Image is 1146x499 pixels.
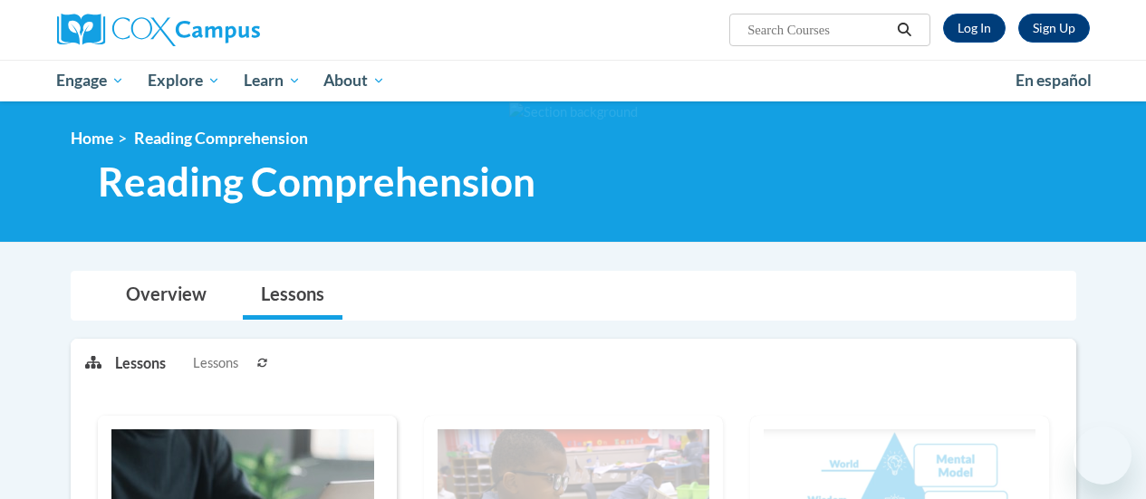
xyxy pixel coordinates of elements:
[746,19,891,41] input: Search Courses
[98,158,535,206] span: Reading Comprehension
[57,14,383,46] a: Cox Campus
[1074,427,1132,485] iframe: Button to launch messaging window
[323,70,385,91] span: About
[108,272,225,320] a: Overview
[136,60,232,101] a: Explore
[244,70,301,91] span: Learn
[57,14,260,46] img: Cox Campus
[943,14,1006,43] a: Log In
[243,272,342,320] a: Lessons
[43,60,1103,101] div: Main menu
[312,60,397,101] a: About
[56,70,124,91] span: Engage
[232,60,313,101] a: Learn
[148,70,220,91] span: Explore
[71,129,113,148] a: Home
[45,60,137,101] a: Engage
[1016,71,1092,90] span: En español
[134,129,308,148] span: Reading Comprehension
[891,19,918,41] button: Search
[193,353,238,373] span: Lessons
[115,353,166,373] p: Lessons
[1004,62,1103,100] a: En español
[1018,14,1090,43] a: Register
[509,102,638,122] img: Section background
